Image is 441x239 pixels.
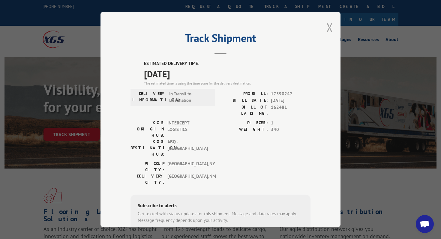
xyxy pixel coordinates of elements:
span: 340 [271,126,310,133]
span: [DATE] [271,97,310,104]
span: 162481 [271,104,310,116]
span: [DATE] [144,67,310,80]
span: [GEOGRAPHIC_DATA] , NM [167,173,208,185]
button: Close modal [326,19,333,35]
span: 1 [271,119,310,126]
label: BILL DATE: [220,97,268,104]
span: In Transit to Destination [169,90,210,104]
span: ABQ - [GEOGRAPHIC_DATA] [167,138,208,157]
div: Get texted with status updates for this shipment. Message and data rates may apply. Message frequ... [138,210,303,224]
div: Subscribe to alerts [138,202,303,210]
label: PIECES: [220,119,268,126]
label: DELIVERY INFORMATION: [132,90,166,104]
span: 17590247 [271,90,310,97]
label: DELIVERY CITY: [130,173,164,185]
label: XGS DESTINATION HUB: [130,138,164,157]
span: INTERCEPT LOGISTICS [167,119,208,138]
label: PICKUP CITY: [130,160,164,173]
h2: Track Shipment [130,34,310,45]
label: PROBILL: [220,90,268,97]
label: BILL OF LADING: [220,104,268,116]
label: ESTIMATED DELIVERY TIME: [144,60,310,67]
div: The estimated time is using the time zone for the delivery destination. [144,80,310,86]
span: [GEOGRAPHIC_DATA] , NY [167,160,208,173]
label: WEIGHT: [220,126,268,133]
label: XGS ORIGIN HUB: [130,119,164,138]
div: Open chat [416,215,434,233]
